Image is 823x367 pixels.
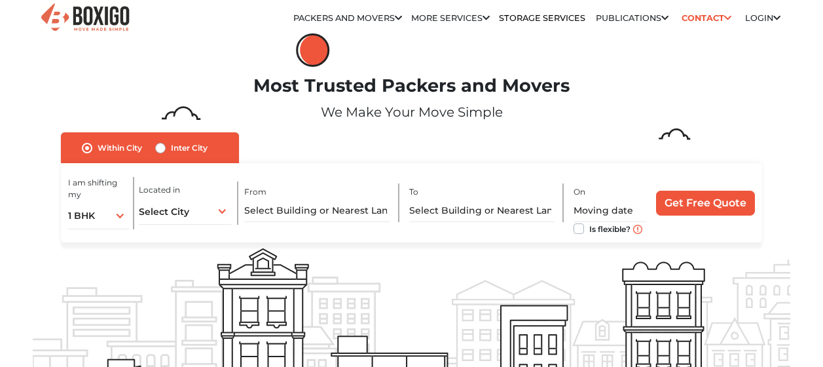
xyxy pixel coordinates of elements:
[633,225,642,234] img: move_date_info
[68,177,130,201] label: I am shifting my
[68,210,95,222] span: 1 BHK
[411,13,490,23] a: More services
[33,75,790,97] h1: Most Trusted Packers and Movers
[499,13,585,23] a: Storage Services
[409,199,555,222] input: Select Building or Nearest Landmark
[574,186,585,198] label: On
[574,199,647,222] input: Moving date
[139,206,189,218] span: Select City
[745,13,780,23] a: Login
[244,199,390,222] input: Select Building or Nearest Landmark
[589,221,631,235] label: Is flexible?
[98,140,142,156] label: Within City
[293,13,402,23] a: Packers and Movers
[656,191,755,216] input: Get Free Quote
[596,13,668,23] a: Publications
[171,140,208,156] label: Inter City
[33,102,790,122] p: We Make Your Move Simple
[39,2,131,34] img: Boxigo
[409,186,418,198] label: To
[139,184,180,196] label: Located in
[244,186,266,198] label: From
[678,8,736,28] a: Contact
